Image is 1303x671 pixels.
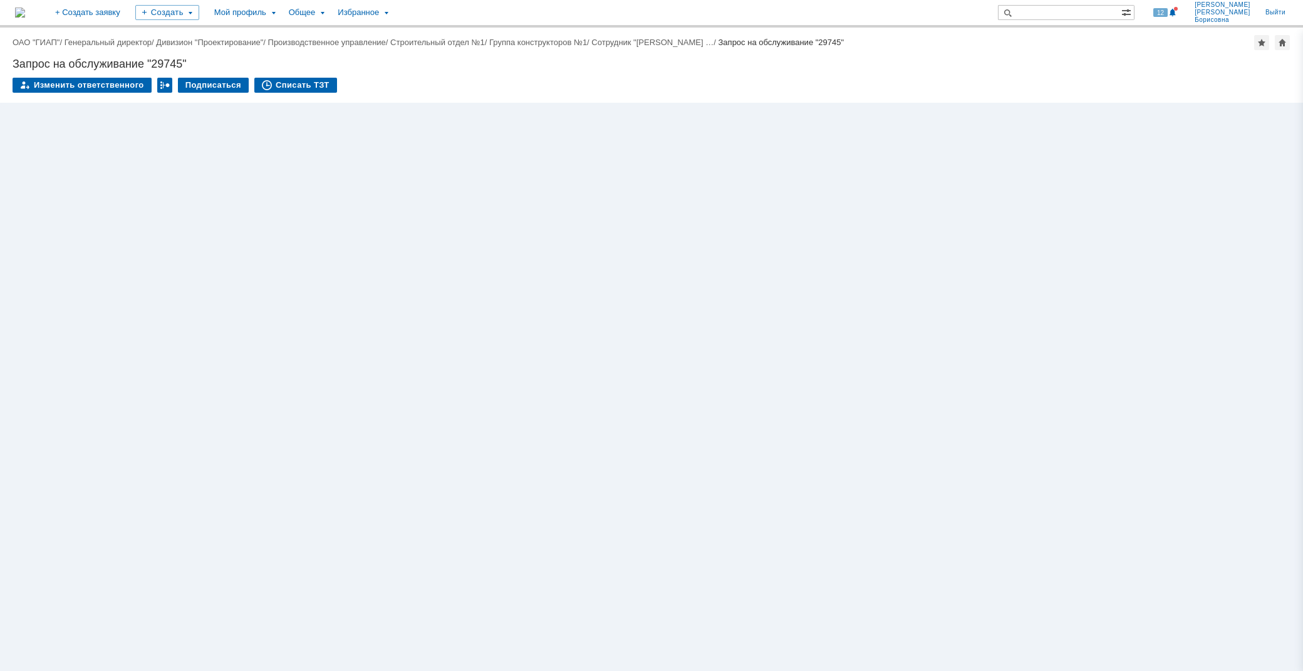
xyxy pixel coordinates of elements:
[13,38,65,47] div: /
[156,38,263,47] a: Дивизион "Проектирование"
[1195,1,1250,9] span: [PERSON_NAME]
[390,38,489,47] div: /
[65,38,152,47] a: Генеральный директор
[1121,6,1134,18] span: Расширенный поиск
[13,38,60,47] a: ОАО "ГИАП"
[135,5,199,20] div: Создать
[390,38,485,47] a: Строительный отдел №1
[1275,35,1290,50] div: Сделать домашней страницей
[268,38,386,47] a: Производственное управление
[13,58,1290,70] div: Запрос на обслуживание "29745"
[1195,16,1250,24] span: Борисовна
[65,38,157,47] div: /
[157,78,172,93] div: Работа с массовостью
[591,38,714,47] a: Сотрудник "[PERSON_NAME] …
[1153,8,1168,17] span: 12
[15,8,25,18] img: logo
[268,38,391,47] div: /
[719,38,844,47] div: Запрос на обслуживание "29745"
[489,38,587,47] a: Группа конструкторов №1
[1254,35,1269,50] div: Добавить в избранное
[1195,9,1250,16] span: [PERSON_NAME]
[15,8,25,18] a: Перейти на домашнюю страницу
[156,38,267,47] div: /
[489,38,591,47] div: /
[591,38,718,47] div: /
